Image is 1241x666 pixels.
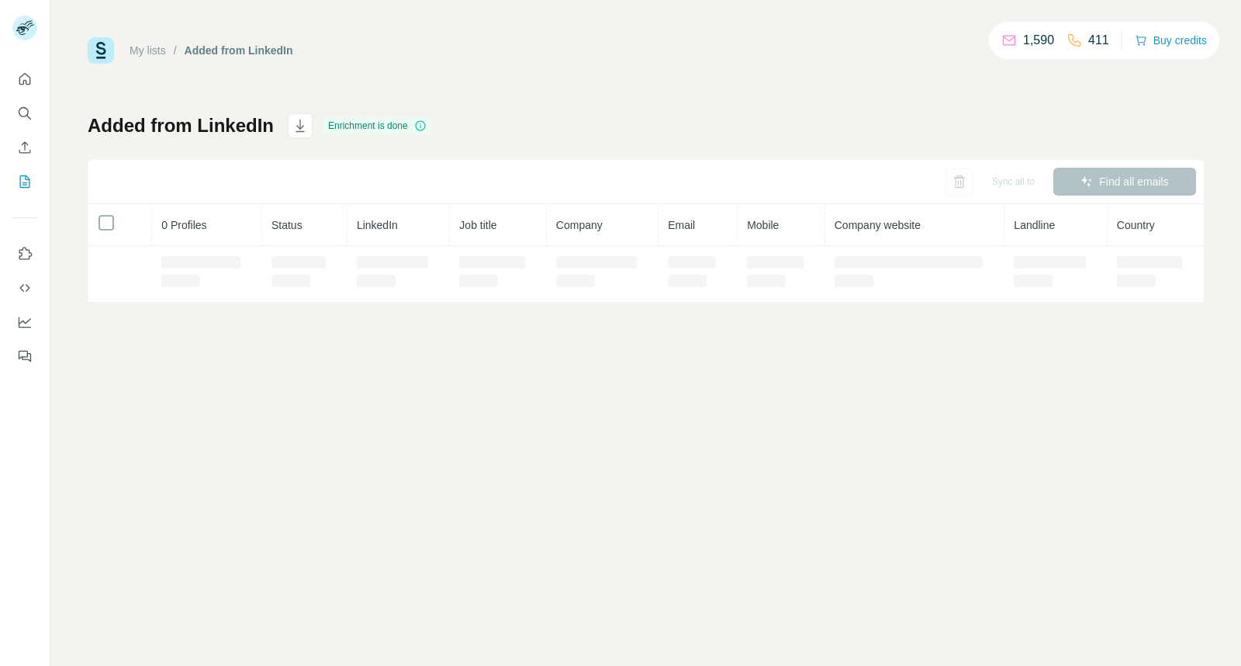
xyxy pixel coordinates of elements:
[12,342,37,370] button: Feedback
[1023,31,1054,50] p: 1,590
[12,274,37,302] button: Use Surfe API
[323,116,431,135] div: Enrichment is done
[174,43,177,58] li: /
[357,219,398,231] span: LinkedIn
[130,44,166,57] a: My lists
[88,113,274,138] h1: Added from LinkedIn
[12,308,37,336] button: Dashboard
[12,134,37,161] button: Enrich CSV
[12,168,37,196] button: My lists
[12,240,37,268] button: Use Surfe on LinkedIn
[185,43,293,58] div: Added from LinkedIn
[88,37,114,64] img: Surfe Logo
[271,219,302,231] span: Status
[1014,219,1055,231] span: Landline
[747,219,779,231] span: Mobile
[1088,31,1109,50] p: 411
[12,99,37,127] button: Search
[12,65,37,93] button: Quick start
[835,219,921,231] span: Company website
[1135,29,1207,51] button: Buy credits
[459,219,496,231] span: Job title
[161,219,206,231] span: 0 Profiles
[668,219,695,231] span: Email
[1117,219,1155,231] span: Country
[556,219,603,231] span: Company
